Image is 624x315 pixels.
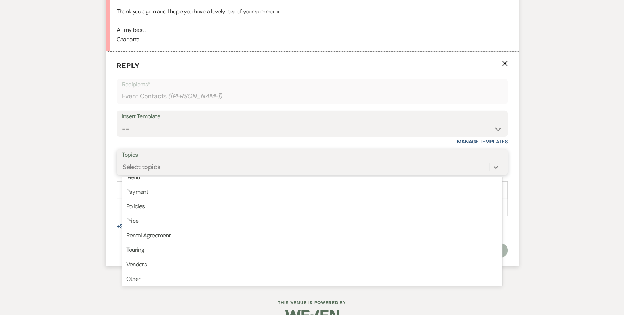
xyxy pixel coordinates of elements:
a: Manage Templates [457,138,508,145]
div: Payment [122,185,502,199]
span: Reply [117,61,140,70]
div: Touring [122,243,502,257]
div: Menu [122,170,502,185]
div: Insert Template [122,111,502,122]
label: Topics [122,150,502,160]
span: ( [PERSON_NAME] ) [168,91,222,101]
div: Vendors [122,257,502,272]
button: Share [117,224,144,229]
div: Other [122,272,502,286]
div: Select topics [123,162,160,172]
div: Price [122,214,502,228]
span: + [117,224,120,229]
div: Event Contacts [122,89,502,103]
p: Recipients* [122,80,502,89]
p: Thank you again and I hope you have a lovely rest of your summer x [117,7,508,16]
div: Rental Agreement [122,228,502,243]
p: All my best, [117,25,508,35]
div: Policies [122,199,502,214]
p: Charlotte [117,35,508,44]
